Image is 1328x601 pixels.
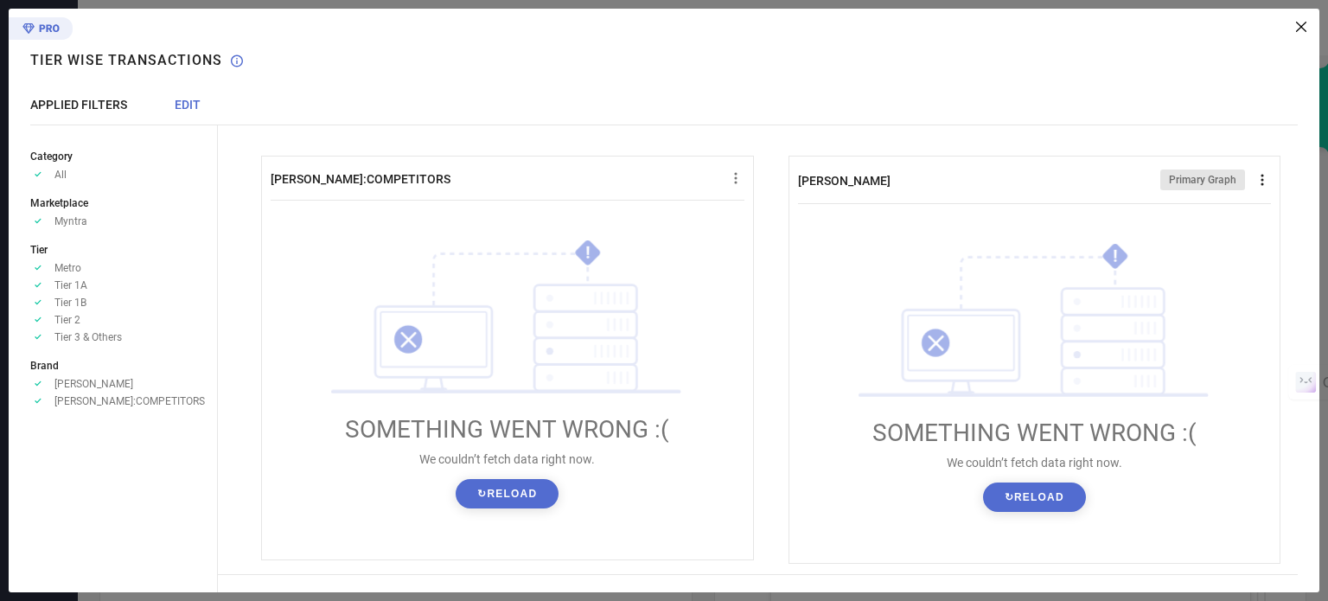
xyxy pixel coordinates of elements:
tspan: ! [587,242,591,262]
div: Premium [9,17,73,43]
span: We couldn’t fetch data right now. [947,456,1122,470]
span: SOMETHING WENT WRONG :( [872,419,1197,447]
span: Tier 1B [54,297,86,309]
span: Tier 3 & Others [54,331,122,343]
tspan: ! [1114,246,1119,265]
span: Marketplace [30,197,88,209]
span: SOMETHING WENT WRONG :( [345,415,669,444]
span: Tier [30,244,48,256]
span: APPLIED FILTERS [30,98,127,112]
span: Tier 2 [54,314,80,326]
span: [PERSON_NAME] [54,378,133,390]
span: All [54,169,67,181]
span: EDIT [175,98,201,112]
span: We couldn’t fetch data right now. [419,452,595,466]
button: ↻Reload [456,479,559,508]
span: Tier 1A [54,279,87,291]
span: Metro [54,262,81,274]
h1: Tier Wise Transactions [30,52,222,68]
span: Myntra [54,215,87,227]
button: ↻Reload [983,483,1086,512]
span: [PERSON_NAME] [798,174,891,188]
span: [PERSON_NAME]:COMPETITORS [54,395,205,407]
span: Category [30,150,73,163]
span: Brand [30,360,59,372]
span: Primary Graph [1169,174,1236,186]
span: [PERSON_NAME]:COMPETITORS [271,172,450,186]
